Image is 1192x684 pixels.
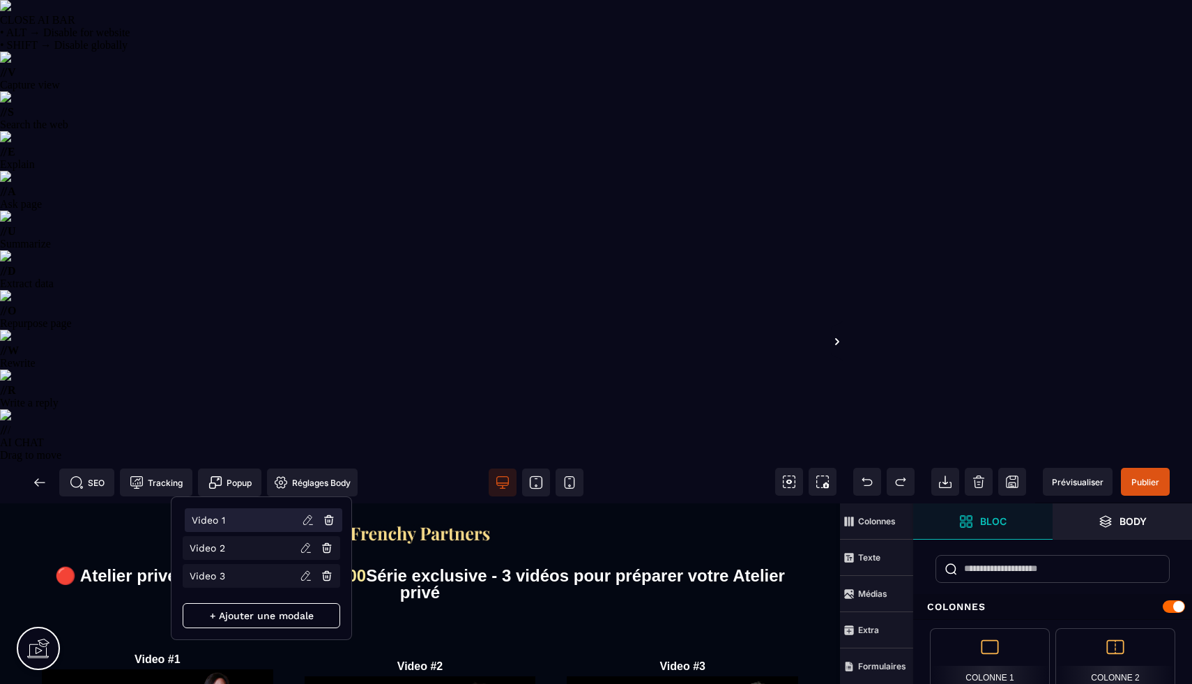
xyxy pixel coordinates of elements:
[582,310,784,320] span: 🔓Disponible (cliquez sur l'image pour lancer la vidéo)
[840,503,913,540] span: Colonnes
[192,515,225,526] p: Video 1
[840,612,913,648] span: Extra
[809,468,836,496] span: Capture d'écran
[319,310,521,320] span: 🔓Disponible (cliquez sur l'image pour lancer la vidéo)
[965,468,993,496] span: Nettoyage
[858,588,887,599] strong: Médias
[42,166,273,296] img: f579c72d79e746756ac80448989b4f62_Miniature_avant_webinaire.png
[120,469,192,496] span: Code de suivi
[840,576,913,612] span: Médias
[556,469,583,496] span: Voir mobile
[274,476,351,489] span: Réglages Body
[1120,516,1147,526] strong: Body
[59,469,114,496] span: Métadata SEO
[522,469,550,496] span: Voir tablette
[913,503,1053,540] span: Ouvrir les blocs
[183,603,340,628] p: + Ajouter une modale
[840,540,913,576] span: Texte
[397,157,443,169] b: Video #2
[659,157,705,169] b: Video #3
[190,542,225,554] p: Video 2
[1053,503,1192,540] span: Ouvrir les calques
[853,468,881,496] span: Défaire
[775,468,803,496] span: Voir les composants
[567,173,798,303] img: 6fd445e8ec61bf7b7b6546b80f228ae1_3.png
[26,469,54,496] span: Retour
[887,468,915,496] span: Rétablir
[70,476,105,489] span: SEO
[858,552,880,563] strong: Texte
[348,21,491,40] img: f2a3730b544469f405c58ab4be6274e8_Capture_d%E2%80%99e%CC%81cran_2025-09-01_a%CC%80_20.57.27.png
[42,298,273,315] text: 🔓Disponible (cliquez sur l'image pour lancer la vidéo)
[1131,477,1159,487] span: Publier
[130,476,183,489] span: Tracking
[998,468,1026,496] span: Enregistrer
[489,469,517,496] span: Voir bureau
[42,64,798,98] div: 🔴 Atelier privé en ligne Série exclusive - 3 vidéos pour préparer votre Atelier privé
[913,594,1192,620] div: Colonnes
[858,661,906,671] strong: Formulaires
[858,625,879,635] strong: Extra
[198,469,261,496] span: Créer une alerte modale
[858,516,896,526] strong: Colonnes
[980,516,1007,526] strong: Bloc
[1043,468,1113,496] span: Aperçu
[1121,468,1170,496] span: Enregistrer le contenu
[931,468,959,496] span: Importer
[208,476,252,489] span: Popup
[190,570,225,582] p: Video 3
[135,150,181,162] b: Video #1
[280,349,560,409] button: Cliquez ici pour activer votre plan de réussite
[1052,477,1103,487] span: Prévisualiser
[305,173,536,303] img: 2b8087c1a308df67c1f34d0c762c09e9_Miniature_avant_webinaire_(2).png
[267,469,358,496] span: Favicon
